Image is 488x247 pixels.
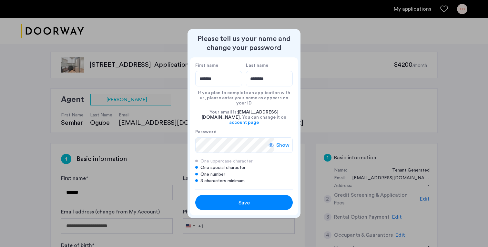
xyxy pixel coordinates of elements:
[195,86,293,106] div: If you plan to complete an application with us, please enter your name as appears on your ID
[246,63,293,68] label: Last name
[239,199,250,207] span: Save
[195,164,293,171] div: One special character
[195,178,293,184] div: 8 characters minimum
[202,110,279,120] span: [EMAIL_ADDRESS][DOMAIN_NAME]
[195,158,293,164] div: One uppercase character
[229,120,259,125] a: account page
[276,141,290,149] span: Show
[195,171,293,178] div: One number
[195,129,274,135] label: Password
[190,34,298,52] h2: Please tell us your name and change your password
[195,195,293,210] button: button
[195,106,293,129] div: Your email is: . You can change it on
[195,63,242,68] label: First name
